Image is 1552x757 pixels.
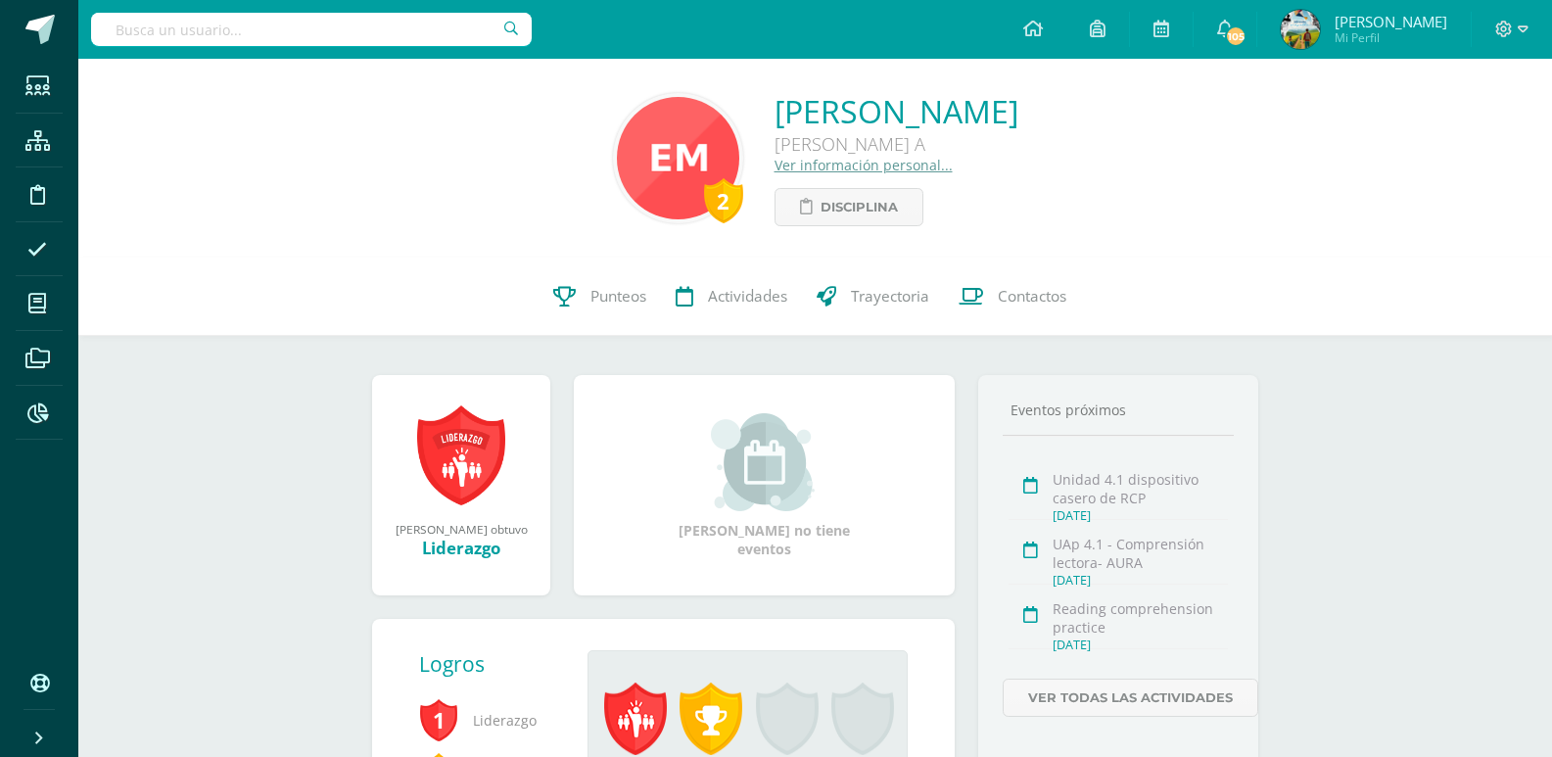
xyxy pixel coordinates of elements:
[998,286,1066,307] span: Contactos
[661,258,802,336] a: Actividades
[821,189,898,225] span: Disciplina
[1053,470,1228,507] div: Unidad 4.1 dispositivo casero de RCP
[590,286,646,307] span: Punteos
[392,537,531,559] div: Liderazgo
[775,156,953,174] a: Ver información personal...
[419,650,572,678] div: Logros
[944,258,1081,336] a: Contactos
[539,258,661,336] a: Punteos
[704,178,743,223] div: 2
[708,286,787,307] span: Actividades
[802,258,944,336] a: Trayectoria
[1003,401,1234,419] div: Eventos próximos
[1281,10,1320,49] img: 68dc05d322f312bf24d9602efa4c3a00.png
[617,97,739,219] img: 00c48f671d198fed48a01efd3ae4273a.png
[667,413,863,558] div: [PERSON_NAME] no tiene eventos
[91,13,532,46] input: Busca un usuario...
[1053,599,1228,637] div: Reading comprehension practice
[775,132,1018,156] div: [PERSON_NAME] A
[711,413,818,511] img: event_small.png
[851,286,929,307] span: Trayectoria
[1053,637,1228,653] div: [DATE]
[1225,25,1246,47] span: 105
[1003,679,1258,717] a: Ver todas las actividades
[392,521,531,537] div: [PERSON_NAME] obtuvo
[419,693,556,747] span: Liderazgo
[775,188,923,226] a: Disciplina
[1335,12,1447,31] span: [PERSON_NAME]
[775,90,1018,132] a: [PERSON_NAME]
[1335,29,1447,46] span: Mi Perfil
[1053,507,1228,524] div: [DATE]
[419,697,458,742] span: 1
[1053,572,1228,589] div: [DATE]
[1053,535,1228,572] div: UAp 4.1 - Comprensión lectora- AURA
